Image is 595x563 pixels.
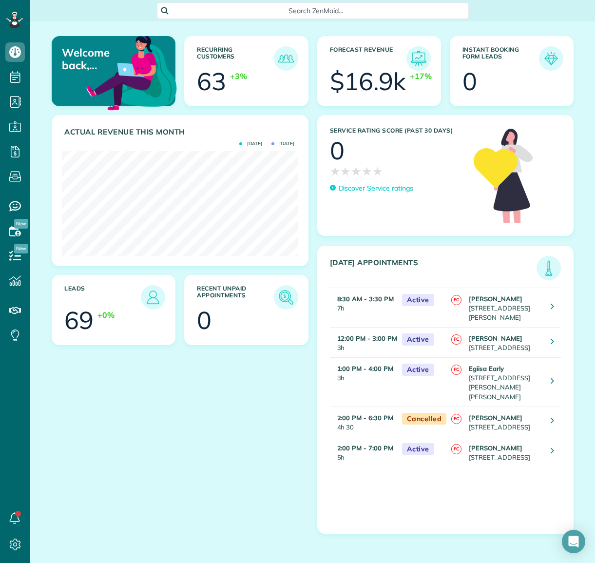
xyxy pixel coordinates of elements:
span: ★ [330,163,341,180]
span: ★ [351,163,362,180]
div: 69 [64,308,94,332]
p: Welcome back, [PERSON_NAME] AND [PERSON_NAME]! [62,46,134,72]
td: 5h [330,437,397,467]
span: FC [451,414,461,424]
a: Discover Service ratings [330,183,413,194]
span: ★ [362,163,372,180]
strong: 2:00 PM - 6:30 PM [337,414,393,422]
div: 0 [462,69,477,94]
td: 3h [330,358,397,407]
img: icon_todays_appointments-901f7ab196bb0bea1936b74009e4eb5ffbc2d2711fa7634e0d609ed5ef32b18b.png [539,258,558,278]
span: Cancelled [402,413,447,425]
span: FC [451,365,461,375]
div: +0% [97,310,115,321]
img: icon_form_leads-04211a6a04a5b2264e4ee56bc0799ec3eb69b7e499cbb523a139df1d13a81ae0.png [541,49,561,68]
td: [STREET_ADDRESS] [466,437,543,467]
td: [STREET_ADDRESS][PERSON_NAME][PERSON_NAME] [466,358,543,407]
strong: 12:00 PM - 3:00 PM [337,334,397,342]
img: dashboard_welcome-42a62b7d889689a78055ac9021e634bf52bae3f8056760290aed330b23ab8690.png [84,25,179,119]
span: Active [402,294,434,306]
h3: Recurring Customers [197,46,273,71]
span: Active [402,443,434,455]
img: icon_recurring_customers-cf858462ba22bcd05b5a5880d41d6543d210077de5bb9ebc9590e49fd87d84ed.png [276,49,296,68]
td: 4h 30 [330,407,397,437]
strong: [PERSON_NAME] [469,334,522,342]
span: ★ [372,163,383,180]
h3: Instant Booking Form Leads [462,46,539,71]
strong: 2:00 PM - 7:00 PM [337,444,393,452]
td: 3h [330,328,397,358]
span: Active [402,364,434,376]
h3: Leads [64,285,141,310]
div: Open Intercom Messenger [562,530,585,553]
td: [STREET_ADDRESS] [466,407,543,437]
span: [DATE] [239,141,262,146]
h3: Actual Revenue this month [64,128,298,136]
div: 0 [330,138,345,163]
h3: [DATE] Appointments [330,258,537,280]
h3: Forecast Revenue [330,46,406,71]
td: [STREET_ADDRESS] [466,328,543,358]
span: FC [451,295,461,305]
span: ★ [340,163,351,180]
div: 0 [197,308,211,332]
h3: Recent unpaid appointments [197,285,273,310]
td: [STREET_ADDRESS][PERSON_NAME] [466,288,543,328]
h3: Service Rating score (past 30 days) [330,127,464,134]
span: New [14,219,28,229]
p: Discover Service ratings [339,183,413,194]
strong: [PERSON_NAME] [469,295,522,303]
strong: [PERSON_NAME] [469,444,522,452]
div: +17% [410,71,432,82]
span: Active [402,333,434,346]
strong: Egiisa Early [469,365,504,372]
span: New [14,244,28,253]
span: FC [451,334,461,345]
strong: 8:30 AM - 3:30 PM [337,295,394,303]
img: icon_leads-1bed01f49abd5b7fead27621c3d59655bb73ed531f8eeb49469d10e621d6b896.png [143,288,163,307]
span: [DATE] [271,141,294,146]
div: 63 [197,69,226,94]
div: $16.9k [330,69,406,94]
td: 7h [330,288,397,328]
div: +3% [230,71,247,82]
strong: [PERSON_NAME] [469,414,522,422]
img: icon_forecast_revenue-8c13a41c7ed35a8dcfafea3cbb826a0462acb37728057bba2d056411b612bbbe.png [409,49,428,68]
strong: 1:00 PM - 4:00 PM [337,365,393,372]
img: icon_unpaid_appointments-47b8ce3997adf2238b356f14209ab4cced10bd1f174958f3ca8f1d0dd7fffeee.png [276,288,296,307]
span: FC [451,444,461,454]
